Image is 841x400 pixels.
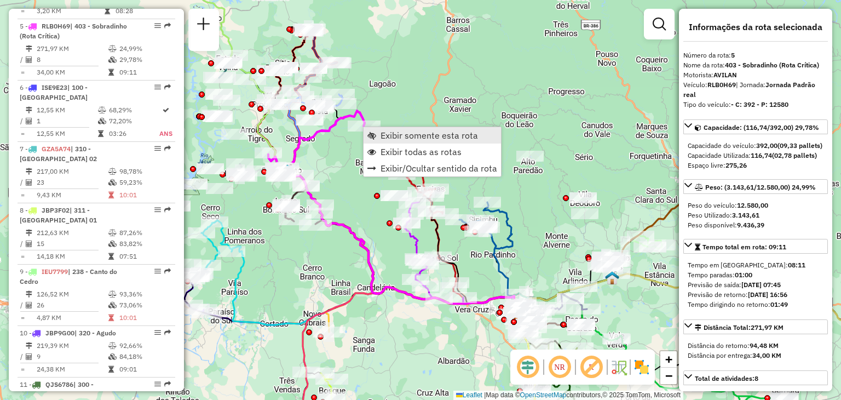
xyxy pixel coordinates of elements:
div: Distância por entrega: [688,351,823,361]
td: 8 [36,54,108,65]
strong: 403 - Sobradinho (Rota Crítica) [725,61,819,69]
span: | 100 - [GEOGRAPHIC_DATA] [20,83,88,101]
td: 23 [36,177,108,188]
img: Sobradinho [280,164,295,178]
i: % de utilização do peso [108,230,117,236]
td: 68,29% [108,105,159,116]
a: Peso: (3.143,61/12.580,00) 24,99% [683,179,828,194]
div: Atividade não roteirizada - CESAR ADRIANO BARBOSA [257,65,284,76]
td: 03:26 [108,128,159,139]
td: = [20,128,25,139]
div: Peso: (3.143,61/12.580,00) 24,99% [683,196,828,235]
span: − [665,369,672,382]
i: Total de Atividades [26,353,32,360]
i: Distância Total [26,107,32,113]
span: Capacidade: (116,74/392,00) 29,78% [704,123,819,132]
i: % de utilização da cubagem [98,118,106,124]
i: Distância Total [26,168,32,175]
td: 07:51 [119,251,171,262]
td: 12,55 KM [36,128,97,139]
i: % de utilização do peso [108,168,117,175]
strong: 3.143,61 [732,211,759,219]
td: 3,20 KM [36,5,104,16]
img: Exibir/Ocultar setores [633,358,650,376]
i: % de utilização da cubagem [108,241,117,247]
span: ISE9E23 [42,83,67,92]
span: 9 - [20,267,117,285]
img: Santa Cruz FAD [512,316,527,330]
strong: 94,48 KM [750,341,779,350]
i: Tempo total em rota [108,315,114,321]
strong: AVILAN [713,71,737,79]
div: Atividade não roteirizada - ZAIDA MARIA DALCIN [204,111,231,122]
i: Total de Atividades [26,241,32,247]
div: Atividade não roteirizada - BAR DO MATO GROSSO [271,62,298,73]
div: Atividade não roteirizada - IARA THAÍS SOMAVILLA [205,111,233,122]
div: Atividade não roteirizada - VIANEI JOSE GIACOMEL [197,163,224,174]
span: 271,97 KM [751,323,784,332]
em: Rota exportada [164,381,171,387]
div: Atividade não roteirizada - JAIRO MULLER [174,259,201,270]
span: Peso do veículo: [688,201,768,209]
td: / [20,54,25,65]
strong: [DATE] 07:45 [741,281,781,289]
td: / [20,238,25,249]
span: Peso: (3.143,61/12.580,00) 24,99% [705,183,816,191]
i: % de utilização do peso [108,291,117,298]
em: Rota exportada [164,207,171,213]
div: Atividade não roteirizada - THIANE ALT E MUNIZ [271,62,298,73]
div: Atividade não roteirizada - LIDIANE MARTINS [602,256,630,267]
span: Ocultar deslocamento [515,354,541,380]
strong: (09,33 pallets) [777,141,822,150]
a: Exibir filtros [648,13,670,35]
td: 93,36% [119,289,171,300]
div: Atividade não roteirizada - EVALDIR JACOB DRIES [270,62,297,73]
div: Atividade não roteirizada - PAULO ROBERTO DUPOND [517,316,545,327]
div: Nome da rota: [683,60,828,70]
div: Atividade não roteirizada - NILTON LUIZ HAAS [221,129,249,140]
i: Distância Total [26,291,32,298]
a: Nova sessão e pesquisa [193,13,215,38]
div: Previsão de retorno: [688,290,823,300]
div: Atividade não roteirizada - ADONILDO INGLUT DA S [627,382,654,393]
a: Leaflet [456,391,482,399]
td: 9,43 KM [36,190,108,201]
div: Previsão de saída: [688,280,823,290]
span: + [665,352,672,366]
div: Peso disponível: [688,220,823,230]
i: % de utilização do peso [108,45,117,52]
i: Total de Atividades [26,302,32,308]
i: Tempo total em rota [105,8,110,14]
strong: 116,74 [751,151,772,159]
div: Atividade não roteirizada - CLAIR JOSE DA ROSA [213,95,240,106]
div: Atividade não roteirizada - SERGIO MARCOS PADILH [381,190,408,201]
td: 9 [36,351,108,362]
td: 87,26% [119,227,171,238]
div: Tipo do veículo: [683,100,828,110]
em: Opções [154,22,161,29]
span: | Jornada: [683,81,815,99]
i: Tempo total em rota [108,69,114,76]
div: Espaço livre: [688,161,823,170]
div: Atividade não roteirizada - CARLA L. B. BATTU - [505,302,532,313]
span: GZA5A74 [42,145,71,153]
td: = [20,312,25,323]
i: % de utilização do peso [108,342,117,349]
td: 212,63 KM [36,227,108,238]
span: RLB0H69 [42,22,70,30]
strong: 9.436,39 [737,221,764,229]
div: Tempo dirigindo no retorno: [688,300,823,310]
i: Tempo total em rota [108,192,114,198]
td: = [20,5,25,16]
div: Atividade não roteirizada - CASSIOIVANG@HOTMAIL. [503,307,531,318]
li: Exibir somente esta rota [364,127,501,144]
div: Atividade não roteirizada - ISMAEL STOLL - ME [205,89,233,100]
i: Tempo total em rota [108,366,114,373]
em: Rota exportada [164,268,171,275]
div: Distância Total:271,97 KM [683,336,828,369]
a: Tempo total em rota: 09:11 [683,239,828,254]
div: Distância do retorno: [688,341,823,351]
td: 59,23% [119,177,171,188]
div: Atividade não roteirizada - LAURO JOAO DALCIN [201,110,229,121]
a: Capacidade: (116,74/392,00) 29,78% [683,119,828,134]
